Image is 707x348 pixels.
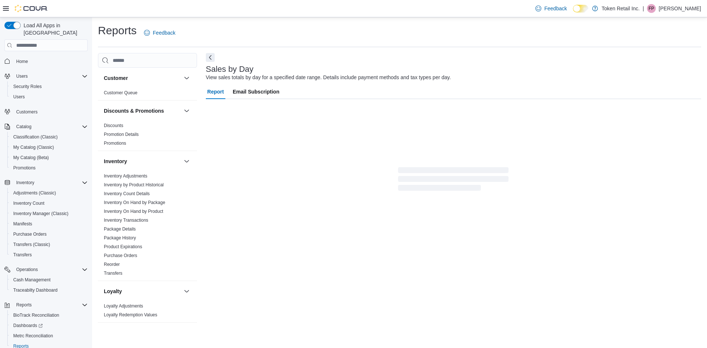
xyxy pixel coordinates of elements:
a: Dashboards [10,321,46,330]
span: Feedback [153,29,175,36]
button: Inventory [182,157,191,166]
img: Cova [15,5,48,12]
button: Adjustments (Classic) [7,188,91,198]
span: Home [16,59,28,64]
a: Customers [13,108,41,116]
a: Package Details [104,226,136,232]
button: Loyalty [104,288,181,295]
button: Reports [13,300,35,309]
span: Dashboards [13,323,43,328]
a: Product Expirations [104,244,142,249]
a: Loyalty Redemption Values [104,312,157,317]
h3: Loyalty [104,288,122,295]
button: Purchase Orders [7,229,91,239]
a: Inventory On Hand by Package [104,200,165,205]
span: Traceabilty Dashboard [10,286,88,295]
button: Catalog [13,122,34,131]
button: Operations [13,265,41,274]
a: Adjustments (Classic) [10,189,59,197]
span: Transfers [13,252,32,258]
a: Metrc Reconciliation [10,331,56,340]
span: Inventory by Product Historical [104,182,164,188]
h3: Inventory [104,158,127,165]
span: Email Subscription [233,84,279,99]
h1: Reports [98,23,137,38]
button: Inventory [104,158,181,165]
a: Promotions [104,141,126,146]
span: Metrc Reconciliation [13,333,53,339]
div: View sales totals by day for a specified date range. Details include payment methods and tax type... [206,74,451,81]
a: Inventory by Product Historical [104,182,164,187]
span: Promotions [10,164,88,172]
a: Transfers [10,250,35,259]
span: Transfers [10,250,88,259]
button: Reports [1,300,91,310]
button: Transfers [7,250,91,260]
span: Inventory On Hand by Product [104,208,163,214]
a: BioTrack Reconciliation [10,311,62,320]
div: Customer [98,88,197,100]
a: Security Roles [10,82,45,91]
a: Purchase Orders [10,230,50,239]
span: Traceabilty Dashboard [13,287,57,293]
span: Inventory Manager (Classic) [10,209,88,218]
a: Purchase Orders [104,253,137,258]
a: Classification (Classic) [10,133,61,141]
a: Customer Queue [104,90,137,95]
span: Users [10,92,88,101]
a: Manifests [10,219,35,228]
button: My Catalog (Classic) [7,142,91,152]
span: Home [13,56,88,66]
button: Operations [1,264,91,275]
span: Operations [16,267,38,273]
button: Customer [182,74,191,82]
a: Inventory Manager (Classic) [10,209,71,218]
span: Catalog [13,122,88,131]
button: Inventory [1,177,91,188]
span: Metrc Reconciliation [10,331,88,340]
span: Manifests [13,221,32,227]
a: Users [10,92,28,101]
span: Security Roles [13,84,42,89]
button: Inventory Manager (Classic) [7,208,91,219]
div: Discounts & Promotions [98,121,197,151]
button: Manifests [7,219,91,229]
a: Package History [104,235,136,240]
a: Inventory On Hand by Product [104,209,163,214]
div: Fetima Perkins [647,4,656,13]
button: Metrc Reconciliation [7,331,91,341]
span: Users [16,73,28,79]
button: My Catalog (Beta) [7,152,91,163]
span: Feedback [544,5,567,12]
button: Users [13,72,31,81]
span: Inventory [13,178,88,187]
span: Purchase Orders [13,231,47,237]
span: FP [648,4,654,13]
button: Home [1,56,91,66]
span: Reorder [104,261,120,267]
a: Feedback [141,25,178,40]
span: Reports [16,302,32,308]
span: Adjustments (Classic) [10,189,88,197]
span: Reports [13,300,88,309]
a: Transfers [104,271,122,276]
p: [PERSON_NAME] [659,4,701,13]
span: Manifests [10,219,88,228]
button: Promotions [7,163,91,173]
span: Inventory Manager (Classic) [13,211,68,217]
span: Adjustments (Classic) [13,190,56,196]
span: Users [13,72,88,81]
a: Dashboards [7,320,91,331]
span: Transfers [104,270,122,276]
span: Promotions [13,165,36,171]
span: My Catalog (Classic) [10,143,88,152]
span: Loyalty Adjustments [104,303,143,309]
a: My Catalog (Classic) [10,143,57,152]
button: Catalog [1,122,91,132]
a: Home [13,57,31,66]
span: Security Roles [10,82,88,91]
a: Inventory Transactions [104,218,148,223]
a: Traceabilty Dashboard [10,286,60,295]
